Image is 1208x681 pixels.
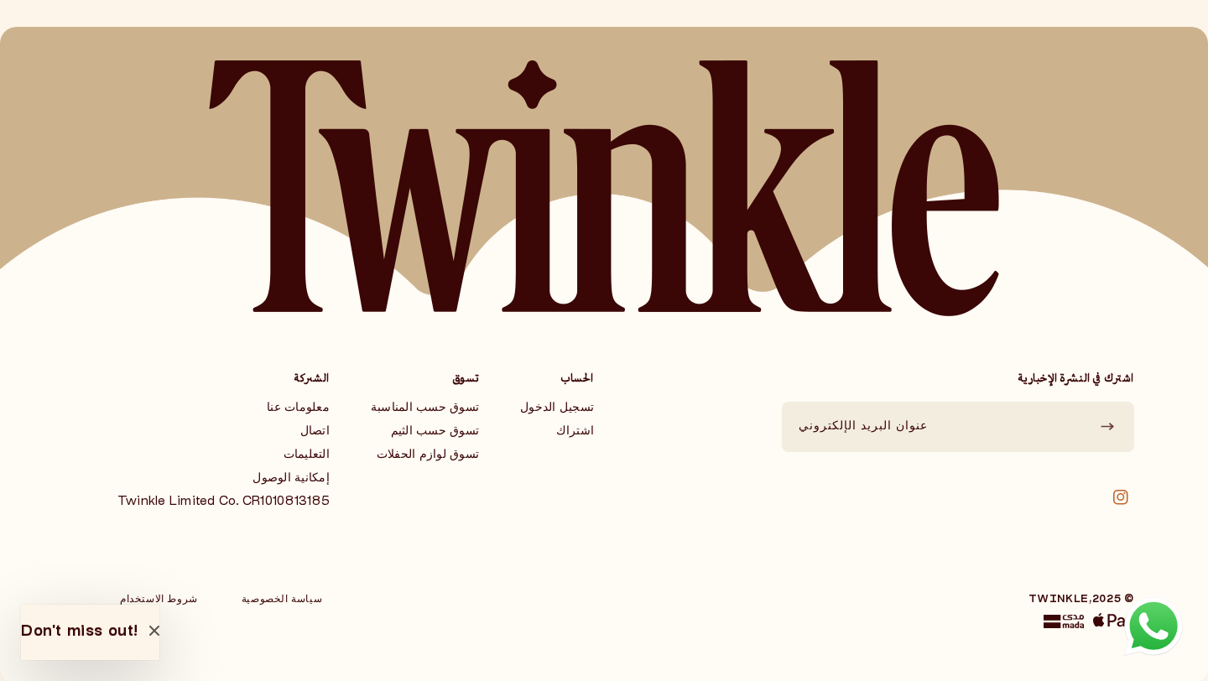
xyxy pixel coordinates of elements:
a: Twinkle [1028,595,1089,605]
a: التعليمات [117,449,330,462]
a: تسوق حسب الثيم [371,425,479,439]
a: شروط الاستخدام [120,595,198,605]
h3: الشىركة [84,375,330,385]
a: تسجيل الدخول [520,402,594,415]
h3: الحساب [487,375,594,385]
a: إمكانية الوصول [117,472,330,486]
a: اشتراك [520,425,594,439]
h3: تسوق [337,375,479,385]
a: تسوق حسب المناسبة [371,402,479,415]
a: سياسة الخصوصية [242,595,322,605]
button: يشترك [1089,402,1126,452]
a: اتصال [117,425,330,439]
h2: اشترك في النشرة الإخبارية [782,375,1134,385]
a: Twinkle Limited Co. CR1010813185 [117,496,330,509]
small: © 2025, [1028,595,1134,605]
a: معلومات عنا [117,402,330,415]
a: تسوق لوازم الحفلات [371,449,479,462]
